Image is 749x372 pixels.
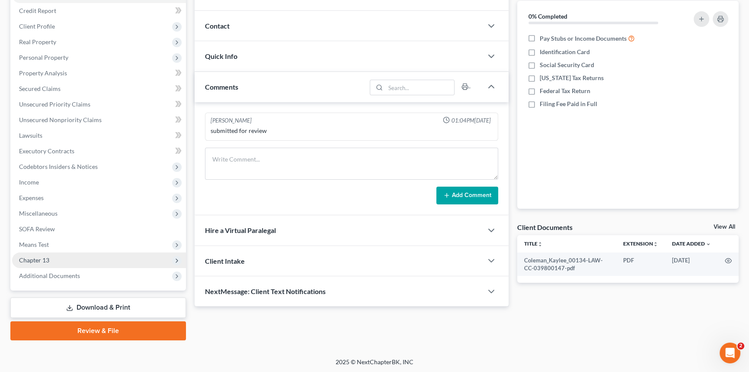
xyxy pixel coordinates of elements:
[19,132,42,139] span: Lawsuits
[665,252,718,276] td: [DATE]
[19,272,80,279] span: Additional Documents
[540,74,604,82] span: [US_STATE] Tax Returns
[528,13,567,20] strong: 0% Completed
[19,7,56,14] span: Credit Report
[706,242,711,247] i: expand_more
[19,116,102,123] span: Unsecured Nonpriority Claims
[12,81,186,97] a: Secured Claims
[12,143,186,159] a: Executory Contracts
[385,80,454,95] input: Search...
[19,194,44,201] span: Expenses
[205,226,276,234] span: Hire a Virtual Paralegal
[540,100,597,108] span: Filing Fee Paid in Full
[19,38,56,45] span: Real Property
[19,241,49,248] span: Means Test
[19,147,74,155] span: Executory Contracts
[205,257,245,265] span: Client Intake
[205,83,238,91] span: Comments
[19,100,90,108] span: Unsecured Priority Claims
[720,343,740,363] iframe: Intercom live chat
[19,54,68,61] span: Personal Property
[540,48,590,56] span: Identification Card
[211,126,493,135] div: submitted for review
[205,52,237,60] span: Quick Info
[19,163,98,170] span: Codebtors Insiders & Notices
[19,210,58,217] span: Miscellaneous
[540,87,590,95] span: Federal Tax Return
[19,85,61,92] span: Secured Claims
[10,321,186,340] a: Review & File
[19,69,67,77] span: Property Analysis
[540,61,594,69] span: Social Security Card
[12,128,186,143] a: Lawsuits
[653,242,658,247] i: unfold_more
[19,225,55,233] span: SOFA Review
[205,22,230,30] span: Contact
[19,256,49,264] span: Chapter 13
[451,116,491,125] span: 01:04PM[DATE]
[524,240,543,247] a: Titleunfold_more
[436,187,498,205] button: Add Comment
[205,287,326,295] span: NextMessage: Client Text Notifications
[714,224,735,230] a: View All
[623,240,658,247] a: Extensionunfold_more
[211,116,252,125] div: [PERSON_NAME]
[12,65,186,81] a: Property Analysis
[616,252,665,276] td: PDF
[517,252,617,276] td: Coleman_Kaylee_00134-LAW-CC-039800147-pdf
[12,3,186,19] a: Credit Report
[19,178,39,186] span: Income
[538,242,543,247] i: unfold_more
[10,298,186,318] a: Download & Print
[12,112,186,128] a: Unsecured Nonpriority Claims
[672,240,711,247] a: Date Added expand_more
[19,23,55,30] span: Client Profile
[737,343,744,349] span: 2
[12,97,186,112] a: Unsecured Priority Claims
[540,34,627,43] span: Pay Stubs or Income Documents
[12,221,186,237] a: SOFA Review
[517,223,573,232] div: Client Documents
